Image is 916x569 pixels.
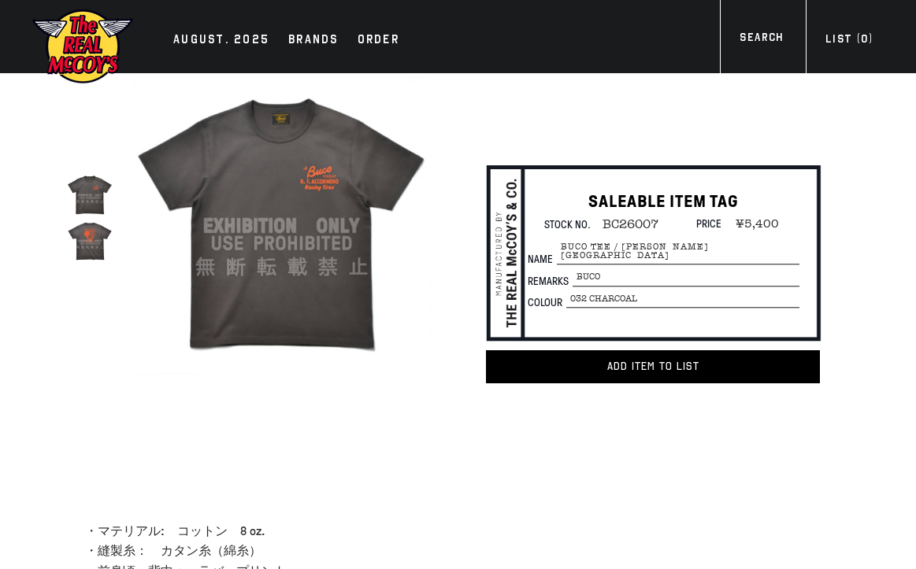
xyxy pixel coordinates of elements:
img: mccoys-exhibition [32,8,134,85]
span: Buco [573,269,799,286]
div: AUGUST. 2025 [173,30,269,52]
div: Order [358,30,399,52]
span: Remarks [528,275,573,286]
img: BUCO TEE / R.F. ACCORNERO [67,218,113,264]
span: Add item to List [607,360,699,373]
span: BUCO TEE / [PERSON_NAME][GEOGRAPHIC_DATA] [557,238,799,264]
span: Stock No. [544,216,591,231]
span: BC26007 [591,215,662,234]
a: AUGUST. 2025 [165,30,277,52]
img: BUCO TEE / R.F. ACCORNERO [132,77,431,375]
a: Order [350,30,407,52]
span: ¥5,400 [724,214,783,233]
a: Search [720,29,803,50]
div: Search [740,29,783,50]
div: List ( ) [825,31,873,52]
span: 0 [861,32,868,46]
img: BUCO TEE / R.F. ACCORNERO [67,172,113,218]
h1: SALEABLE ITEM TAG [528,191,799,214]
span: Price [696,216,721,231]
a: List (0) [806,31,892,52]
div: true [128,73,435,379]
span: 032 CHARCOAL [566,290,799,308]
span: Name [528,254,557,265]
span: Colour [528,297,566,308]
button: Add item to List [486,350,819,383]
div: Brands [288,30,339,52]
